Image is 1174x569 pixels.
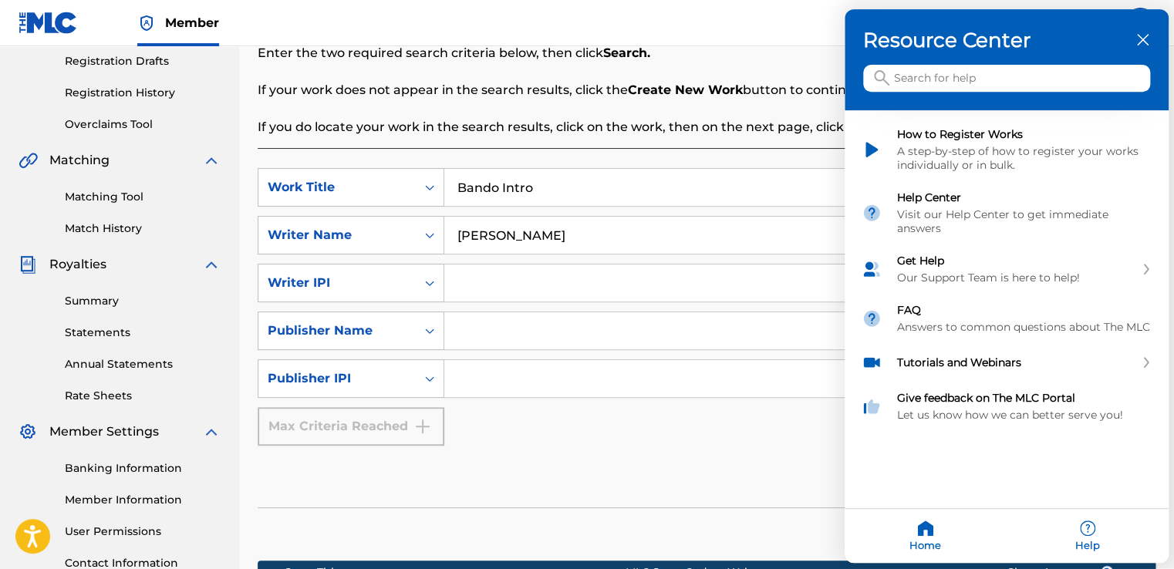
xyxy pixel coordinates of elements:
[1135,33,1150,48] div: close resource center
[1007,510,1169,564] div: Help
[897,254,1135,268] div: Get Help
[862,397,882,417] img: module icon
[862,140,882,160] img: module icon
[897,304,1152,318] div: FAQ
[1142,264,1151,275] svg: expand
[845,295,1169,344] div: FAQ
[862,204,882,224] img: module icon
[874,71,889,86] svg: icon
[845,344,1169,382] div: Tutorials and Webinars
[845,111,1169,432] div: entering resource center home
[845,382,1169,432] div: Give feedback on The MLC Portal
[1142,358,1151,369] svg: expand
[845,182,1169,245] div: Help Center
[845,510,1007,564] div: Home
[863,29,1150,53] h3: Resource Center
[897,191,1152,205] div: Help Center
[897,271,1135,285] div: Our Support Team is here to help!
[897,145,1152,173] div: A step-by-step of how to register your works individually or in bulk.
[862,353,882,373] img: module icon
[897,321,1152,335] div: Answers to common questions about The MLC
[863,66,1150,93] input: Search for help
[862,260,882,280] img: module icon
[897,356,1135,370] div: Tutorials and Webinars
[845,245,1169,295] div: Get Help
[862,309,882,329] img: module icon
[845,119,1169,182] div: How to Register Works
[845,111,1169,432] div: Resource center home modules
[897,392,1152,406] div: Give feedback on The MLC Portal
[897,128,1152,142] div: How to Register Works
[897,208,1152,236] div: Visit our Help Center to get immediate answers
[897,409,1152,423] div: Let us know how we can better serve you!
